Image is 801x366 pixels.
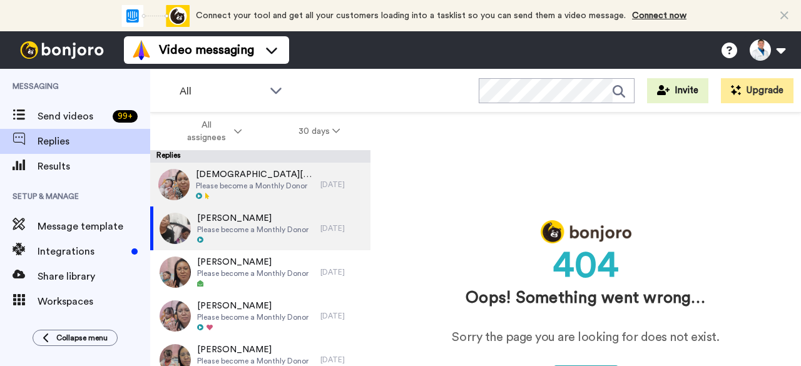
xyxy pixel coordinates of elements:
div: animation [121,5,190,27]
span: All [180,84,263,99]
span: Workspaces [38,294,150,309]
span: Integrations [38,244,126,259]
span: All assignees [181,119,232,144]
img: logo_full.png [541,220,631,243]
button: All assignees [153,114,270,149]
span: Message template [38,219,150,234]
span: [DEMOGRAPHIC_DATA][PERSON_NAME] [196,168,314,181]
span: Please become a Monthly Donor [197,312,309,322]
span: Video messaging [159,41,254,59]
button: 30 days [270,120,369,143]
div: [DATE] [320,311,364,321]
button: Invite [647,78,708,103]
span: Collapse menu [56,333,108,343]
span: Please become a Monthly Donor [197,356,309,366]
div: [DATE] [320,355,364,365]
div: Oops! Something went wrong… [408,287,763,310]
div: 404 [408,243,763,280]
span: Results [38,159,150,174]
span: [PERSON_NAME] [197,256,309,268]
button: Upgrade [721,78,793,103]
img: f9b4beff-a8c3-4646-b430-062242d6ed55-thumb.jpg [160,213,191,244]
a: [PERSON_NAME]Please become a Monthly Donor[DATE] [150,250,370,294]
span: Connect your tool and get all your customers loading into a tasklist so you can send them a video... [196,11,626,20]
span: Please become a Monthly Donor [197,225,309,235]
div: [DATE] [320,267,364,277]
span: Send videos [38,109,108,124]
img: ab93363e-bab5-4ed0-bea0-41fb0d01ca62-thumb.jpg [158,169,190,200]
span: [PERSON_NAME] [197,300,309,312]
button: Collapse menu [33,330,118,346]
span: [PERSON_NAME] [197,212,309,225]
div: Replies [150,150,370,163]
a: [DEMOGRAPHIC_DATA][PERSON_NAME]Please become a Monthly Donor[DATE] [150,163,370,206]
span: Please become a Monthly Donor [197,268,309,278]
a: [PERSON_NAME]Please become a Monthly Donor[DATE] [150,294,370,338]
a: [PERSON_NAME]Please become a Monthly Donor[DATE] [150,206,370,250]
div: [DATE] [320,180,364,190]
img: 13c12f1f-9f25-488b-9f28-5f01855d3ed9-thumb.jpg [160,257,191,288]
span: Share library [38,269,150,284]
img: 6f5b0392-1828-467a-ba25-bd7eb8aa26d9-thumb.jpg [160,300,191,332]
img: bj-logo-header-white.svg [15,41,109,59]
span: [PERSON_NAME] [197,343,309,356]
div: 99 + [113,110,138,123]
a: Connect now [632,11,686,20]
div: [DATE] [320,223,364,233]
img: vm-color.svg [131,40,151,60]
span: Replies [38,134,150,149]
div: Sorry the page you are looking for does not exist. [426,328,745,347]
span: Please become a Monthly Donor [196,181,314,191]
